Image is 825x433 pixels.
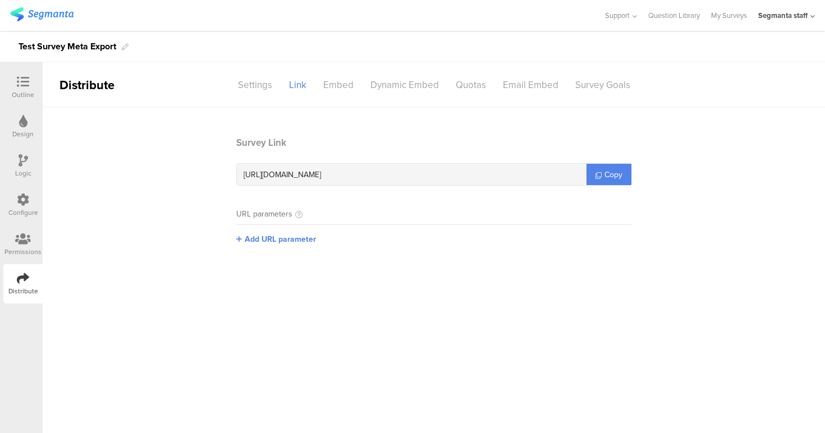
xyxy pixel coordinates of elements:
[758,10,808,21] div: Segmanta staff
[8,208,38,218] div: Configure
[10,7,74,21] img: segmanta logo
[245,233,316,245] span: Add URL parameter
[43,76,172,94] div: Distribute
[19,38,116,56] div: Test Survey Meta Export
[567,75,639,95] div: Survey Goals
[447,75,494,95] div: Quotas
[604,169,622,181] span: Copy
[236,233,316,245] button: Add URL parameter
[315,75,362,95] div: Embed
[15,168,31,178] div: Logic
[362,75,447,95] div: Dynamic Embed
[236,136,632,150] header: Survey Link
[605,10,630,21] span: Support
[12,90,34,100] div: Outline
[4,247,42,257] div: Permissions
[281,75,315,95] div: Link
[494,75,567,95] div: Email Embed
[230,75,281,95] div: Settings
[8,286,38,296] div: Distribute
[244,169,321,181] span: [URL][DOMAIN_NAME]
[12,129,34,139] div: Design
[236,208,292,220] div: URL parameters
